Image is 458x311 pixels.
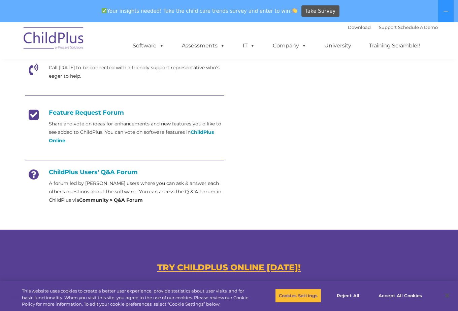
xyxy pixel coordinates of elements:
div: This website uses cookies to create a better user experience, provide statistics about user visit... [22,288,252,308]
a: University [318,39,358,52]
p: A forum led by [PERSON_NAME] users where you can ask & answer each other’s questions about the so... [49,179,224,204]
span: Your insights needed! Take the child care trends survey and enter to win! [99,4,300,17]
img: ChildPlus by Procare Solutions [20,23,88,56]
p: Call [DATE] to be connected with a friendly support representative who's eager to help. [49,64,224,80]
a: Schedule A Demo [398,25,438,30]
a: Company [266,39,313,52]
a: Training Scramble!! [362,39,427,52]
a: Assessments [175,39,232,52]
a: Software [126,39,171,52]
button: Reject All [327,288,369,303]
p: Share and vote on ideas for enhancements and new features you’d like to see added to ChildPlus. Y... [49,120,224,145]
a: Take Survey [301,5,339,17]
a: IT [236,39,262,52]
span: Take Survey [305,5,335,17]
h4: ChildPlus Users' Q&A Forum [25,168,224,176]
button: Accept All Cookies [375,288,426,303]
a: TRY CHILDPLUS ONLINE [DATE]! [157,262,301,272]
img: ✅ [102,8,107,13]
img: 👏 [292,8,297,13]
button: Cookies Settings [275,288,321,303]
a: Support [379,25,397,30]
button: Close [440,288,455,303]
h4: Feature Request Forum [25,109,224,116]
font: | [348,25,438,30]
a: Download [348,25,371,30]
strong: Community > Q&A Forum [79,197,143,203]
